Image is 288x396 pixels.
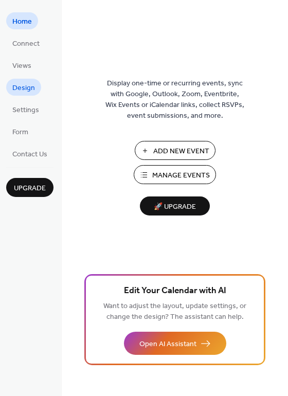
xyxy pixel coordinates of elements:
span: Form [12,127,28,138]
button: Upgrade [6,178,53,197]
a: Views [6,57,38,74]
span: Edit Your Calendar with AI [124,284,226,298]
span: Settings [12,105,39,116]
span: Views [12,61,31,71]
span: Upgrade [14,183,46,194]
a: Form [6,123,34,140]
button: Add New Event [135,141,215,160]
a: Connect [6,34,46,51]
span: Home [12,16,32,27]
span: 🚀 Upgrade [146,200,204,214]
span: Design [12,83,35,94]
span: Manage Events [152,170,210,181]
span: Want to adjust the layout, update settings, or change the design? The assistant can help. [103,299,246,324]
span: Contact Us [12,149,47,160]
button: 🚀 Upgrade [140,196,210,215]
a: Contact Us [6,145,53,162]
a: Design [6,79,41,96]
span: Display one-time or recurring events, sync with Google, Outlook, Zoom, Eventbrite, Wix Events or ... [105,78,244,121]
a: Home [6,12,38,29]
button: Manage Events [134,165,216,184]
span: Add New Event [153,146,209,157]
button: Open AI Assistant [124,332,226,355]
span: Open AI Assistant [139,339,196,350]
a: Settings [6,101,45,118]
span: Connect [12,39,40,49]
